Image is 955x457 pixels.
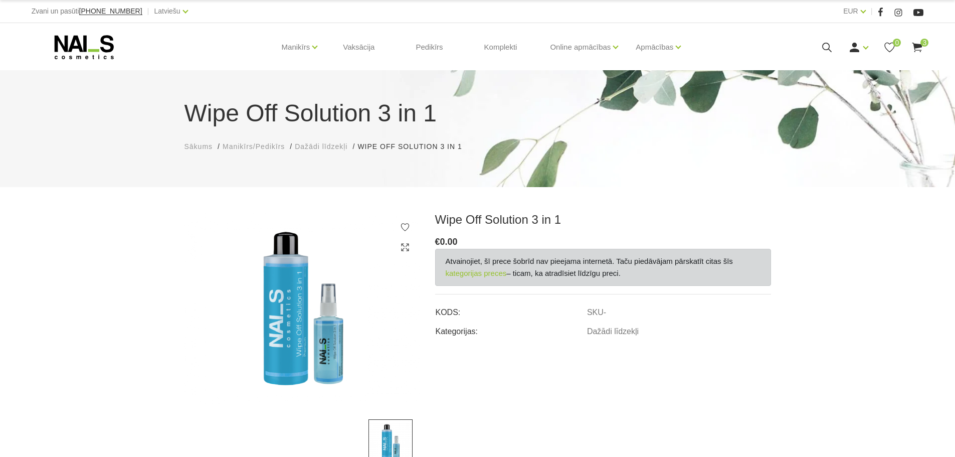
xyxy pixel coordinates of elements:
[440,237,458,247] span: 0.00
[295,141,347,152] a: Dažādi līdzekļi
[335,23,383,71] a: Vaksācija
[911,41,923,54] a: 3
[184,141,213,152] a: Sākums
[920,39,928,47] span: 3
[636,27,673,67] a: Apmācības
[32,5,142,18] div: Zvani un pasūti
[282,27,310,67] a: Manikīrs
[843,5,858,17] a: EUR
[184,95,771,131] h1: Wipe Off Solution 3 in 1
[435,237,440,247] span: €
[223,142,285,150] span: Manikīrs/Pedikīrs
[154,5,180,17] a: Latviešu
[871,5,873,18] span: |
[435,249,771,286] div: Atvainojiet, šī prece šobrīd nav pieejama internetā. Taču piedāvājam pārskatīt citas šīs – ticam,...
[408,23,451,71] a: Pedikīrs
[435,299,587,319] td: KODS:
[184,212,420,404] img: ...
[587,327,639,336] a: Dažādi līdzekļi
[79,8,142,15] a: [PHONE_NUMBER]
[435,319,587,338] td: Kategorijas:
[446,267,507,279] a: kategorijas preces
[295,142,347,150] span: Dažādi līdzekļi
[147,5,149,18] span: |
[357,141,472,152] li: Wipe Off Solution 3 in 1
[883,41,896,54] a: 0
[893,39,901,47] span: 0
[550,27,611,67] a: Online apmācības
[435,212,771,227] h3: Wipe Off Solution 3 in 1
[476,23,525,71] a: Komplekti
[79,7,142,15] span: [PHONE_NUMBER]
[223,141,285,152] a: Manikīrs/Pedikīrs
[587,308,606,317] a: SKU-
[184,142,213,150] span: Sākums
